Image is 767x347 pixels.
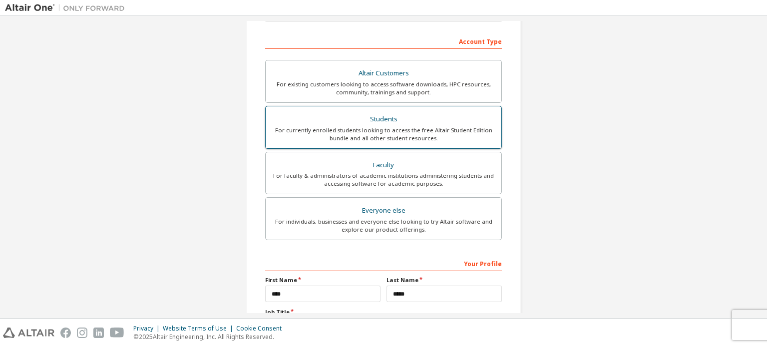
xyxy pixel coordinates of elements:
label: Last Name [386,276,502,284]
div: For currently enrolled students looking to access the free Altair Student Edition bundle and all ... [272,126,495,142]
img: facebook.svg [60,328,71,338]
div: Your Profile [265,255,502,271]
img: youtube.svg [110,328,124,338]
img: Altair One [5,3,130,13]
label: Job Title [265,308,502,316]
div: Cookie Consent [236,325,288,333]
div: Everyone else [272,204,495,218]
div: For individuals, businesses and everyone else looking to try Altair software and explore our prod... [272,218,495,234]
div: Account Type [265,33,502,49]
div: Students [272,112,495,126]
img: instagram.svg [77,328,87,338]
div: Privacy [133,325,163,333]
div: Website Terms of Use [163,325,236,333]
img: linkedin.svg [93,328,104,338]
div: For existing customers looking to access software downloads, HPC resources, community, trainings ... [272,80,495,96]
img: altair_logo.svg [3,328,54,338]
div: Altair Customers [272,66,495,80]
label: First Name [265,276,381,284]
p: © 2025 Altair Engineering, Inc. All Rights Reserved. [133,333,288,341]
div: For faculty & administrators of academic institutions administering students and accessing softwa... [272,172,495,188]
div: Faculty [272,158,495,172]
